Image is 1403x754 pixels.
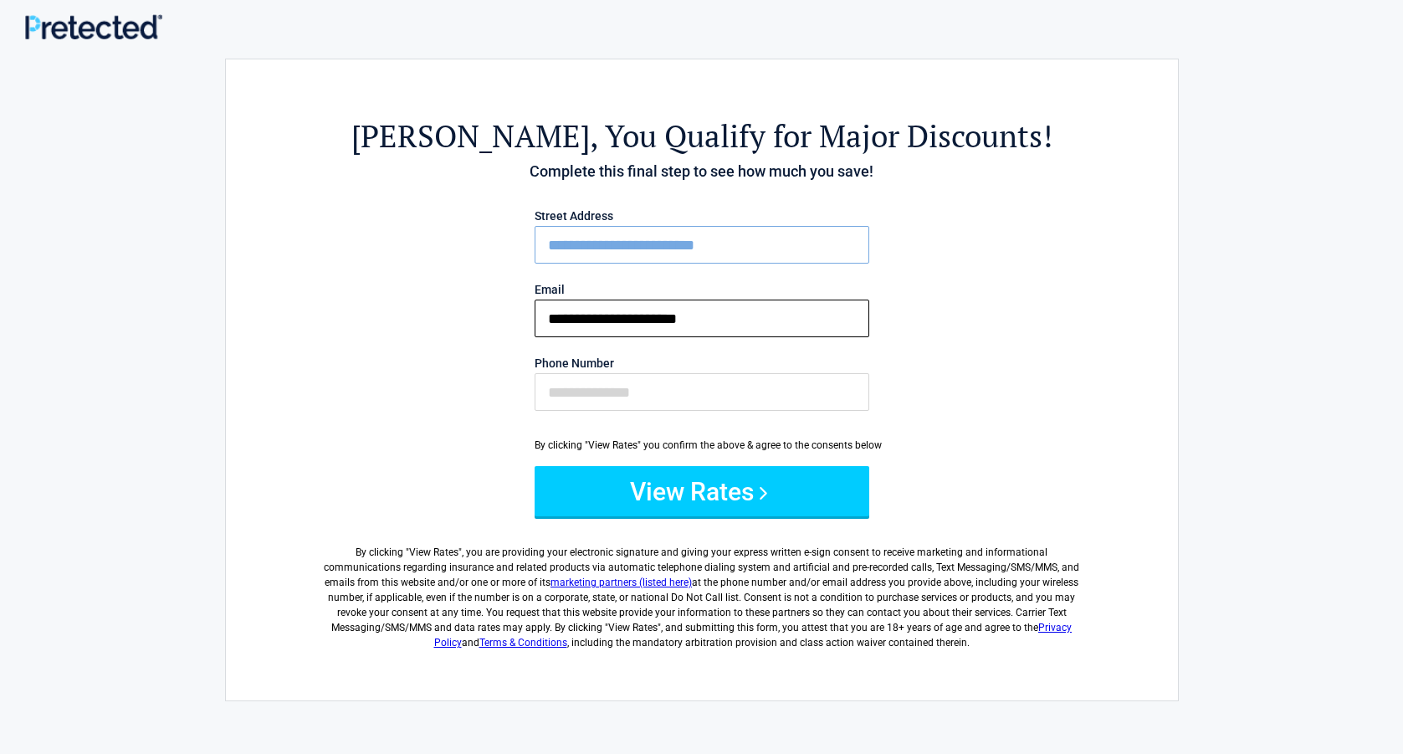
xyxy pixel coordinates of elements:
[535,466,869,516] button: View Rates
[479,637,567,649] a: Terms & Conditions
[318,161,1086,182] h4: Complete this final step to see how much you save!
[409,546,458,558] span: View Rates
[25,14,162,39] img: Main Logo
[351,115,590,156] span: [PERSON_NAME]
[550,577,692,588] a: marketing partners (listed here)
[318,115,1086,156] h2: , You Qualify for Major Discounts!
[535,357,869,369] label: Phone Number
[318,531,1086,650] label: By clicking " ", you are providing your electronic signature and giving your express written e-si...
[535,438,869,453] div: By clicking "View Rates" you confirm the above & agree to the consents below
[535,284,869,295] label: Email
[535,210,869,222] label: Street Address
